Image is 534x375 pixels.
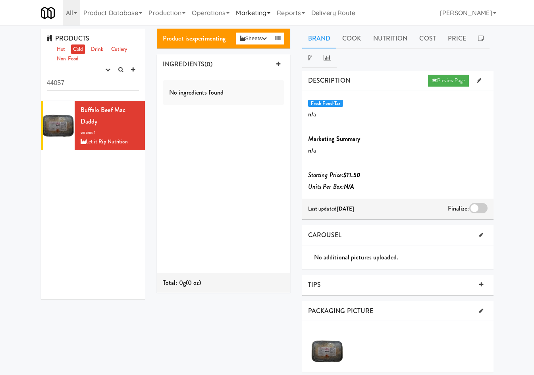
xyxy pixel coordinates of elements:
[413,29,441,48] a: Cost
[81,137,139,147] div: Let it Rip Nutrition
[336,29,367,48] a: Cook
[55,54,81,64] a: Non-Food
[448,204,469,213] span: Finalize:
[314,251,494,263] div: No additional pictures uploaded.
[308,145,488,157] p: n/a
[41,101,145,150] li: Buffalo Beef Mac Daddyversion: 1Let it Rip Nutrition
[81,130,96,135] span: version: 1
[343,170,360,180] b: $11.50
[89,44,105,54] a: Drink
[55,44,67,54] a: Hot
[308,76,350,85] span: DESCRIPTION
[344,182,354,191] b: N/A
[442,29,472,48] a: Price
[189,34,226,43] b: experimenting
[308,280,321,289] span: TIPS
[308,182,355,191] i: Units Per Box:
[163,278,186,287] span: Total: 0g
[41,6,55,20] img: Micromart
[186,278,201,287] span: (0 oz)
[367,29,414,48] a: Nutrition
[81,105,126,126] span: Buffalo Beef Mac Daddy
[236,33,271,44] button: Sheets
[308,170,360,180] i: Starting Price:
[308,230,342,240] span: CAROUSEL
[428,75,469,87] a: Preview Page
[308,108,488,120] p: n/a
[163,60,204,69] span: INGREDIENTS
[308,134,360,143] b: Marketing Summary
[302,29,337,48] a: Brand
[47,34,90,43] span: PRODUCTS
[163,80,284,105] div: No ingredients found
[308,205,355,213] span: Last updated
[71,44,85,54] a: Cold
[109,44,129,54] a: Cutlery
[308,306,374,315] span: PACKAGING PICTURE
[308,100,343,107] span: Fresh Food-Tax
[47,76,139,91] input: Search dishes
[337,205,355,213] b: [DATE]
[163,34,226,43] span: Product is
[204,60,212,69] span: (0)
